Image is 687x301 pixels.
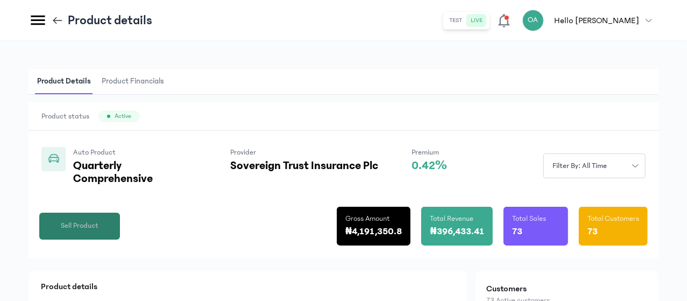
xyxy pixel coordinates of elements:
[230,159,378,172] p: Sovereign Trust Insurance Plc
[230,148,256,157] span: Provider
[73,159,197,185] p: Quarterly Comprehensive
[512,224,522,239] p: 73
[100,69,166,94] span: Product Financials
[467,14,487,27] button: live
[486,282,648,295] h2: Customers
[522,10,544,31] div: OA
[35,69,93,94] span: Product Details
[430,213,473,224] p: Total Revenue
[39,213,120,240] button: Sell Product
[412,159,447,172] p: 0.42%
[41,111,89,122] span: Product status
[68,12,152,29] p: Product details
[100,69,173,94] button: Product Financials
[512,213,546,224] p: Total Sales
[412,148,439,157] span: Premium
[61,220,98,232] span: Sell Product
[430,224,484,239] p: ₦396,433.41
[543,153,646,178] button: Filter by: all time
[587,213,639,224] p: Total Customers
[555,14,639,27] p: Hello [PERSON_NAME]
[345,213,389,224] p: Gross Amount
[35,69,100,94] button: Product Details
[587,224,598,239] p: 73
[345,224,402,239] p: ₦4,191,350.8
[41,280,455,293] p: Product details
[445,14,467,27] button: test
[115,112,131,121] span: Active
[522,10,658,31] button: OAHello [PERSON_NAME]
[546,160,614,172] span: Filter by: all time
[73,148,116,157] span: Auto Product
